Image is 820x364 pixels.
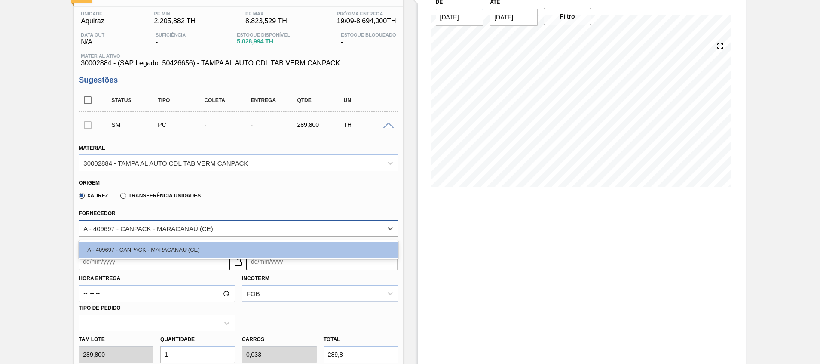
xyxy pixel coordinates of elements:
button: Filtro [544,8,591,25]
input: dd/mm/yyyy [247,253,398,270]
span: 5.028,994 TH [237,38,290,45]
label: Material [79,145,105,151]
input: dd/mm/yyyy [490,9,538,26]
label: Tam lote [79,333,153,346]
img: locked [233,256,243,267]
div: A - 409697 - CANPACK - MARACANAÚ (CE) [79,242,398,258]
span: Aquiraz [81,17,104,25]
span: Material ativo [81,53,396,59]
div: 30002884 - TAMPA AL AUTO CDL TAB VERM CANPACK [83,159,248,167]
span: Estoque Bloqueado [341,32,396,37]
span: Estoque Disponível [237,32,290,37]
label: Carros [242,336,264,342]
div: - [248,121,300,128]
div: Coleta [202,97,254,103]
input: dd/mm/yyyy [436,9,483,26]
input: dd/mm/yyyy [79,253,229,270]
div: - [202,121,254,128]
span: Suficiência [156,32,186,37]
div: FOB [247,290,260,297]
div: - [153,32,188,46]
label: Quantidade [160,336,195,342]
div: TH [341,121,393,128]
div: Entrega [248,97,300,103]
span: PE MAX [245,11,287,16]
div: UN [341,97,393,103]
div: Sugestão Manual [109,121,161,128]
button: locked [229,253,247,270]
label: Hora Entrega [79,272,235,285]
span: 8.823,529 TH [245,17,287,25]
div: Pedido de Compra [156,121,207,128]
span: 30002884 - (SAP Legado: 50426656) - TAMPA AL AUTO CDL TAB VERM CANPACK [81,59,396,67]
label: Transferência Unidades [120,193,201,199]
label: Origem [79,180,100,186]
div: A - 409697 - CANPACK - MARACANAÚ (CE) [83,225,213,232]
label: Tipo de pedido [79,305,120,311]
span: Data out [81,32,104,37]
div: - [339,32,398,46]
span: Unidade [81,11,104,16]
label: Xadrez [79,193,108,199]
div: 289,800 [295,121,346,128]
h3: Sugestões [79,76,398,85]
label: Total [324,336,340,342]
div: Status [109,97,161,103]
label: Fornecedor [79,210,115,216]
span: Próxima Entrega [337,11,396,16]
div: N/A [79,32,107,46]
span: 2.205,882 TH [154,17,196,25]
div: Qtde [295,97,346,103]
label: Incoterm [242,275,269,281]
div: Tipo [156,97,207,103]
span: PE MIN [154,11,196,16]
span: 19/09 - 8.694,000 TH [337,17,396,25]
